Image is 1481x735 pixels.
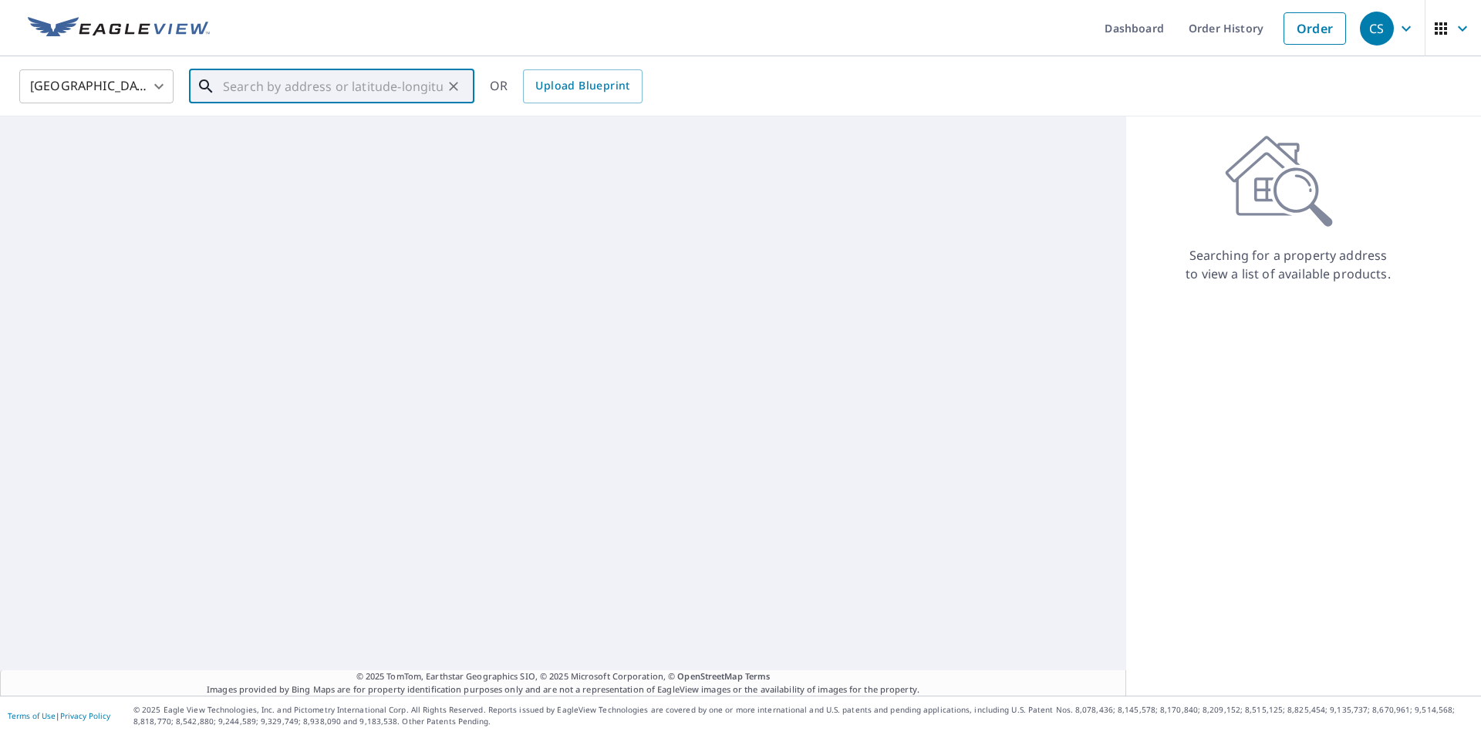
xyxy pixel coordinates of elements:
[490,69,643,103] div: OR
[523,69,642,103] a: Upload Blueprint
[535,76,629,96] span: Upload Blueprint
[8,710,56,721] a: Terms of Use
[1360,12,1394,46] div: CS
[60,710,110,721] a: Privacy Policy
[1185,246,1392,283] p: Searching for a property address to view a list of available products.
[443,76,464,97] button: Clear
[19,65,174,108] div: [GEOGRAPHIC_DATA]
[745,670,771,682] a: Terms
[1284,12,1346,45] a: Order
[28,17,210,40] img: EV Logo
[356,670,771,683] span: © 2025 TomTom, Earthstar Geographics SIO, © 2025 Microsoft Corporation, ©
[133,704,1473,727] p: © 2025 Eagle View Technologies, Inc. and Pictometry International Corp. All Rights Reserved. Repo...
[223,65,443,108] input: Search by address or latitude-longitude
[8,711,110,720] p: |
[677,670,742,682] a: OpenStreetMap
